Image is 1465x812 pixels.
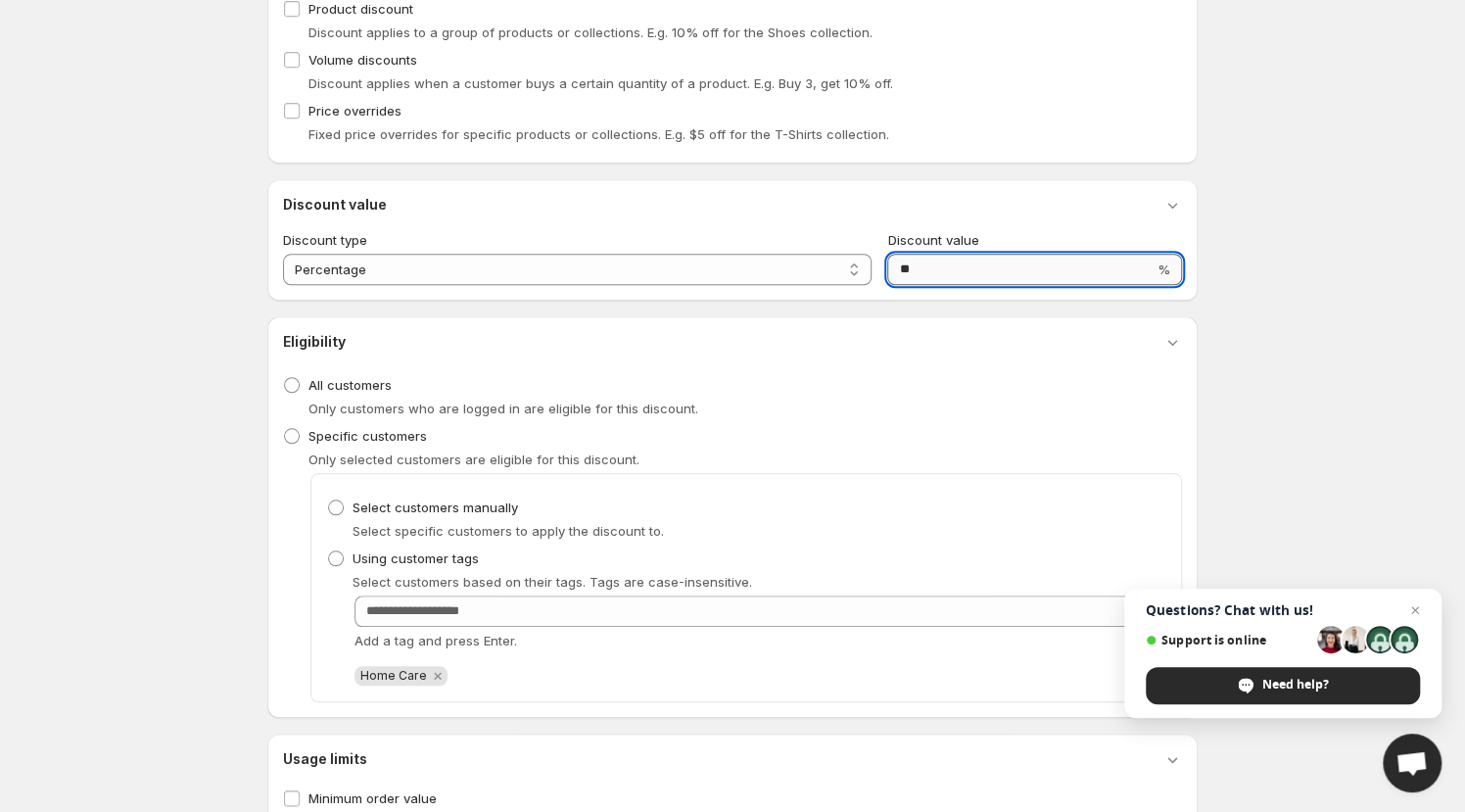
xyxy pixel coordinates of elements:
[308,452,639,467] span: Only selected customers are eligible for this discount.
[283,749,367,769] h3: Usage limits
[429,667,447,685] button: Remove Home Care
[308,401,698,416] span: Only customers who are logged in are eligible for this discount.
[360,668,427,683] span: Home Care
[1262,676,1329,693] span: Need help?
[308,24,873,40] span: Discount applies to a group of products or collections. E.g. 10% off for the Shoes collection.
[283,195,387,215] h3: Discount value
[308,126,889,142] span: Fixed price overrides for specific products or collections. E.g. $5 off for the T-Shirts collection.
[1403,598,1427,622] span: Close chat
[1146,633,1310,647] span: Support is online
[1146,602,1420,618] span: Questions? Chat with us!
[283,332,346,352] h3: Eligibility
[308,1,413,17] span: Product discount
[353,574,752,590] span: Select customers based on their tags. Tags are case-insensitive.
[353,500,518,515] span: Select customers manually
[1383,734,1441,792] div: Open chat
[1146,667,1420,704] div: Need help?
[1158,262,1170,277] span: %
[308,428,427,444] span: Specific customers
[353,523,664,539] span: Select specific customers to apply the discount to.
[308,103,402,119] span: Price overrides
[887,232,978,248] span: Discount value
[308,790,437,806] span: Minimum order value
[354,633,517,648] span: Add a tag and press Enter.
[353,550,479,566] span: Using customer tags
[308,377,392,393] span: All customers
[283,232,367,248] span: Discount type
[308,75,893,91] span: Discount applies when a customer buys a certain quantity of a product. E.g. Buy 3, get 10% off.
[308,52,417,68] span: Volume discounts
